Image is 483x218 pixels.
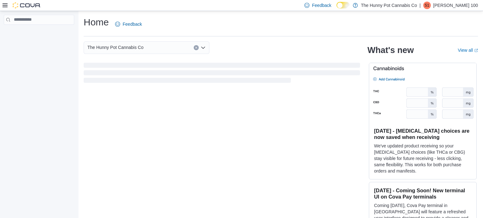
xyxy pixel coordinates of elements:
[312,2,331,8] span: Feedback
[123,21,142,27] span: Feedback
[474,49,478,52] svg: External link
[368,45,414,55] h2: What's new
[425,2,429,9] span: S1
[433,2,478,9] p: [PERSON_NAME] 100
[361,2,417,9] p: The Hunny Pot Cannabis Co
[419,2,421,9] p: |
[201,45,206,50] button: Open list of options
[113,18,144,30] a: Feedback
[374,187,471,200] h3: [DATE] - Coming Soon! New terminal UI on Cova Pay terminals
[423,2,431,9] div: Sarah 100
[84,16,109,29] h1: Home
[4,26,74,41] nav: Complex example
[336,2,350,8] input: Dark Mode
[374,128,471,140] h3: [DATE] - [MEDICAL_DATA] choices are now saved when receiving
[458,48,478,53] a: View allExternal link
[87,44,143,51] span: The Hunny Pot Cannabis Co
[84,64,360,84] span: Loading
[13,2,41,8] img: Cova
[194,45,199,50] button: Clear input
[374,143,471,174] p: We've updated product receiving so your [MEDICAL_DATA] choices (like THCa or CBG) stay visible fo...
